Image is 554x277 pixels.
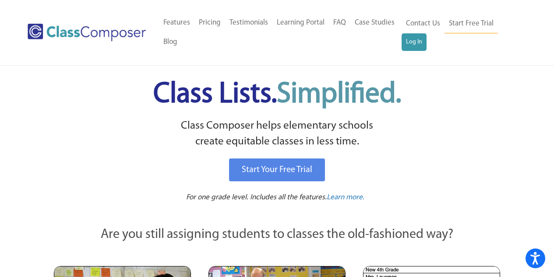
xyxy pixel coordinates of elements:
[225,13,272,32] a: Testimonials
[350,13,399,32] a: Case Studies
[54,225,501,245] p: Are you still assigning students to classes the old-fashioned way?
[186,194,327,201] span: For one grade level. Includes all the features.
[402,14,520,51] nav: Header Menu
[194,13,225,32] a: Pricing
[229,158,325,181] a: Start Your Free Trial
[53,118,502,150] p: Class Composer helps elementary schools create equitable classes in less time.
[153,80,401,109] span: Class Lists.
[159,13,402,52] nav: Header Menu
[327,194,364,201] span: Learn more.
[277,80,401,109] span: Simplified.
[329,13,350,32] a: FAQ
[402,14,445,33] a: Contact Us
[159,32,182,52] a: Blog
[327,192,364,203] a: Learn more.
[445,14,498,34] a: Start Free Trial
[159,13,194,32] a: Features
[28,24,146,41] img: Class Composer
[402,33,427,51] a: Log In
[242,165,312,174] span: Start Your Free Trial
[272,13,329,32] a: Learning Portal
